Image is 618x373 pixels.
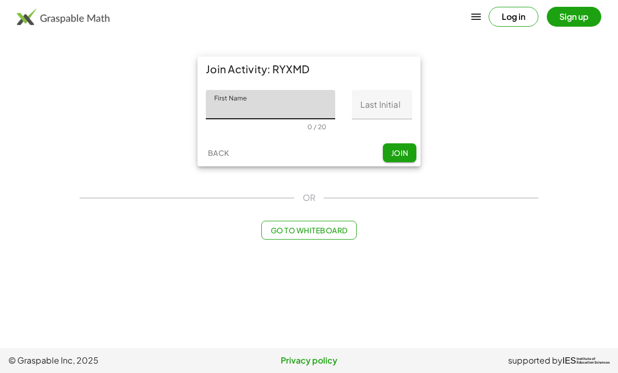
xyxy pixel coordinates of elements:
[307,123,326,131] div: 0 / 20
[562,354,610,367] a: IESInstitute ofEducation Sciences
[391,148,408,157] span: Join
[8,354,209,367] span: © Graspable Inc, 2025
[270,225,347,235] span: Go to Whiteboard
[577,357,610,365] span: Institute of Education Sciences
[209,354,410,367] a: Privacy policy
[303,191,315,204] span: OR
[197,56,421,82] div: Join Activity: RYXMD
[508,354,562,367] span: supported by
[383,143,416,162] button: Join
[547,7,601,27] button: Sign up
[562,356,576,366] span: IES
[207,148,229,157] span: Back
[202,143,235,162] button: Back
[261,221,356,240] button: Go to Whiteboard
[489,7,538,27] button: Log in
